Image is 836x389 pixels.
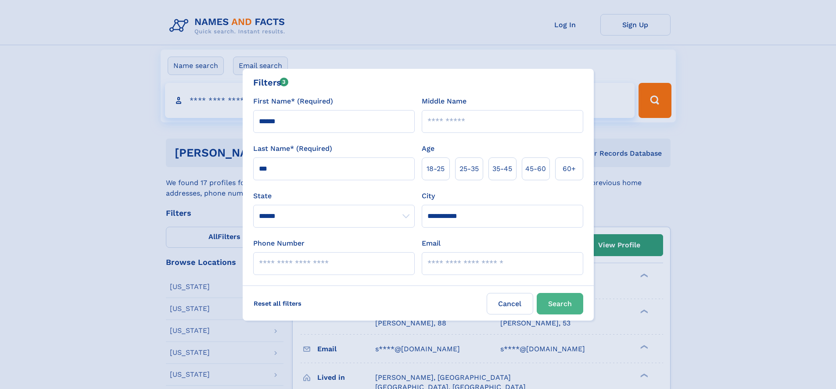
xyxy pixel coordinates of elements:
label: Phone Number [253,238,305,249]
label: Email [422,238,441,249]
label: Reset all filters [248,293,307,314]
label: State [253,191,415,201]
label: Middle Name [422,96,466,107]
label: Cancel [487,293,533,314]
span: 18‑25 [427,164,445,174]
button: Search [537,293,583,314]
div: Filters [253,76,289,89]
label: City [422,191,435,201]
span: 45‑60 [525,164,546,174]
span: 60+ [563,164,576,174]
span: 25‑35 [459,164,479,174]
span: 35‑45 [492,164,512,174]
label: Age [422,143,434,154]
label: Last Name* (Required) [253,143,332,154]
label: First Name* (Required) [253,96,333,107]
